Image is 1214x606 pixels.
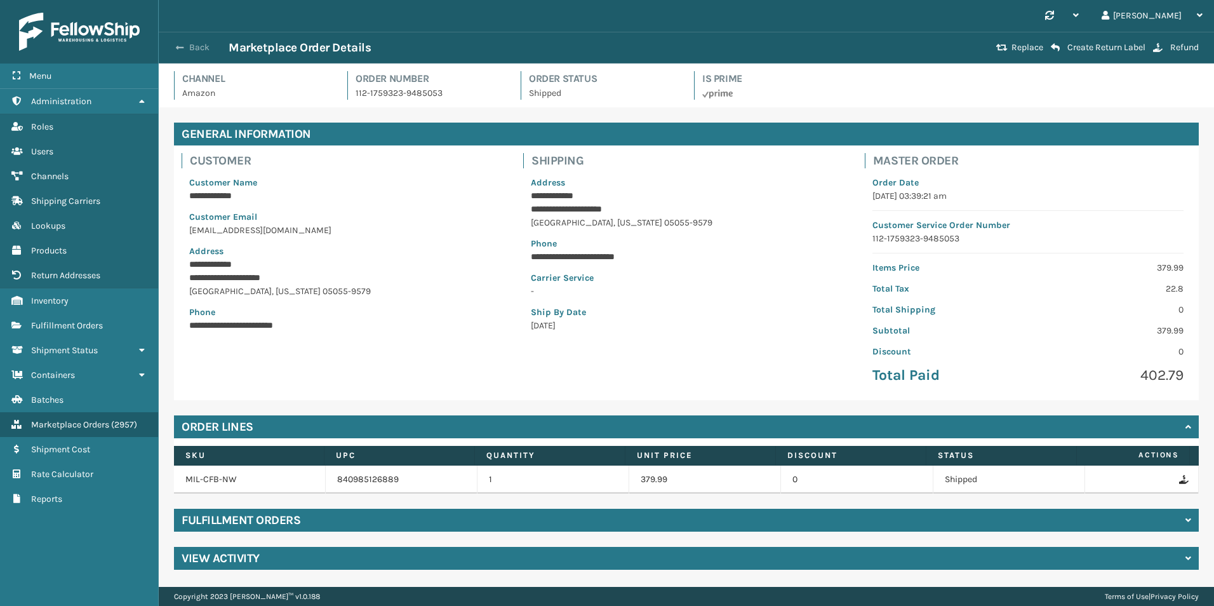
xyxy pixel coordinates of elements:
[356,71,505,86] h4: Order Number
[182,71,332,86] h4: Channel
[933,466,1085,494] td: Shipped
[336,450,463,461] label: UPC
[182,551,260,566] h4: View Activity
[1149,42,1203,53] button: Refund
[872,282,1020,295] p: Total Tax
[1105,592,1149,601] a: Terms of Use
[189,285,500,298] p: [GEOGRAPHIC_DATA] , [US_STATE] 05055-9579
[326,466,477,494] td: 840985126889
[1151,592,1199,601] a: Privacy Policy
[1051,43,1060,53] i: Create Return Label
[29,71,51,81] span: Menu
[531,285,842,298] p: -
[531,319,842,332] p: [DATE]
[531,153,850,168] h4: Shipping
[356,86,505,100] p: 112-1759323-9485053
[174,587,320,606] p: Copyright 2023 [PERSON_NAME]™ v 1.0.188
[31,370,75,380] span: Containers
[702,71,852,86] h4: Is Prime
[1153,43,1163,52] i: Refund
[872,219,1184,232] p: Customer Service Order Number
[189,210,500,224] p: Customer Email
[1036,345,1184,358] p: 0
[31,96,91,107] span: Administration
[872,176,1184,189] p: Order Date
[31,295,69,306] span: Inventory
[31,146,53,157] span: Users
[31,220,65,231] span: Lookups
[31,419,109,430] span: Marketplace Orders
[182,419,253,434] h4: Order Lines
[31,245,67,256] span: Products
[31,270,100,281] span: Return Addresses
[872,261,1020,274] p: Items Price
[189,224,500,237] p: [EMAIL_ADDRESS][DOMAIN_NAME]
[1081,445,1187,466] span: Actions
[170,42,229,53] button: Back
[19,13,140,51] img: logo
[185,474,237,485] a: MIL-CFB-NW
[1036,366,1184,385] p: 402.79
[938,450,1065,461] label: Status
[872,345,1020,358] p: Discount
[1036,303,1184,316] p: 0
[1047,42,1149,53] button: Create Return Label
[189,306,500,319] p: Phone
[189,176,500,189] p: Customer Name
[190,153,508,168] h4: Customer
[1036,261,1184,274] p: 379.99
[637,450,764,461] label: Unit Price
[873,153,1191,168] h4: Master Order
[531,271,842,285] p: Carrier Service
[31,196,100,206] span: Shipping Carriers
[31,494,62,504] span: Reports
[531,216,842,229] p: [GEOGRAPHIC_DATA] , [US_STATE] 05055-9579
[787,450,914,461] label: Discount
[111,419,137,430] span: ( 2957 )
[529,71,679,86] h4: Order Status
[189,246,223,257] span: Address
[182,86,332,100] p: Amazon
[1179,475,1187,484] i: Refund Order Line
[31,121,53,132] span: Roles
[1105,587,1199,606] div: |
[531,306,842,319] p: Ship By Date
[1036,282,1184,295] p: 22.8
[872,324,1020,337] p: Subtotal
[996,43,1008,52] i: Replace
[31,469,93,480] span: Rate Calculator
[31,171,69,182] span: Channels
[182,513,300,528] h4: Fulfillment Orders
[781,466,933,494] td: 0
[1036,324,1184,337] p: 379.99
[531,177,565,188] span: Address
[629,466,781,494] td: 379.99
[185,450,312,461] label: SKU
[486,450,613,461] label: Quantity
[872,232,1184,245] p: 112-1759323-9485053
[31,444,90,455] span: Shipment Cost
[477,466,629,494] td: 1
[229,40,371,55] h3: Marketplace Order Details
[992,42,1047,53] button: Replace
[529,86,679,100] p: Shipped
[872,189,1184,203] p: [DATE] 03:39:21 am
[872,303,1020,316] p: Total Shipping
[31,345,98,356] span: Shipment Status
[31,394,63,405] span: Batches
[31,320,103,331] span: Fulfillment Orders
[174,123,1199,145] h4: General Information
[872,366,1020,385] p: Total Paid
[531,237,842,250] p: Phone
